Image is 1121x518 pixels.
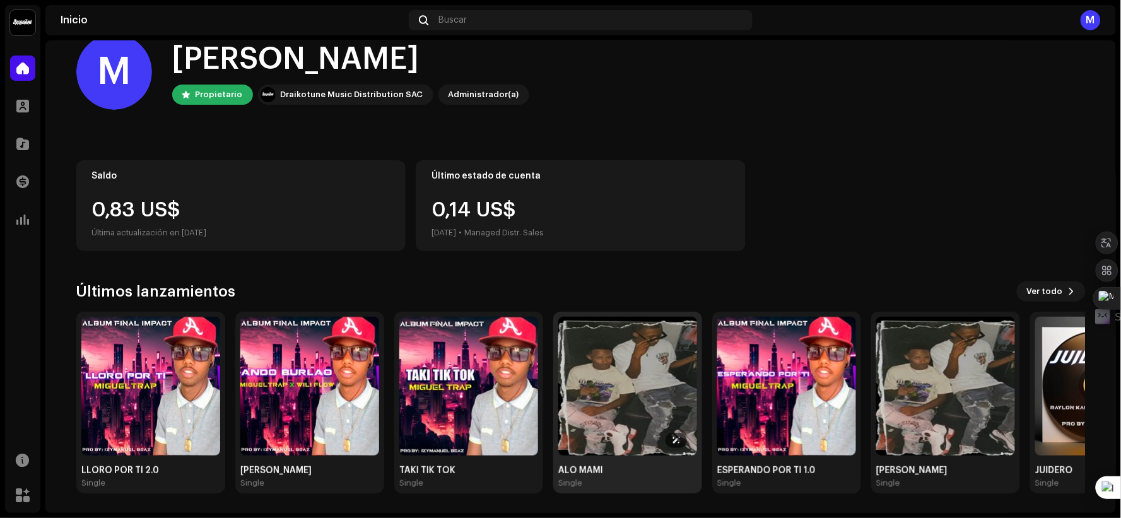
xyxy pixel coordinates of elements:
re-o-card-value: Saldo [76,160,406,251]
div: Single [399,478,423,488]
div: M [1081,10,1101,30]
h3: Últimos lanzamientos [76,281,236,302]
span: Ver todo [1027,279,1063,304]
img: 89f5498f-a17d-4e23-8fb7-811bcd24fb2e [240,317,379,456]
div: Draikotune Music Distribution SAC [281,87,423,102]
img: dc8a3d8d-7715-4550-b17d-c266183286af [876,317,1015,456]
img: 10370c6a-d0e2-4592-b8a2-38f444b0ca44 [10,10,35,35]
img: 10b87b43-caac-4101-a886-1e899f85f54f [81,317,220,456]
div: Administrador(a) [449,87,519,102]
div: Última actualización en [DATE] [92,225,390,240]
div: [PERSON_NAME] [240,466,379,476]
img: cb567d34-fe7f-454a-a95a-4c822a9739aa [558,317,697,456]
div: Single [240,478,264,488]
div: Inicio [61,15,404,25]
div: Single [717,478,741,488]
div: Managed Distr. Sales [464,225,544,240]
div: [PERSON_NAME] [876,466,1015,476]
img: 10370c6a-d0e2-4592-b8a2-38f444b0ca44 [261,87,276,102]
div: LLORO POR TI 2.0 [81,466,220,476]
div: TAKI TIK TOK [399,466,538,476]
img: 6bacd5a9-8aea-44ef-922c-a78a02a6a7fe [399,317,538,456]
div: Último estado de cuenta [431,171,730,181]
div: [DATE] [431,225,456,240]
div: ALO MAMI [558,466,697,476]
img: 61051d8c-428d-4042-a63c-0f418c8f046b [717,317,856,456]
div: [PERSON_NAME] [172,39,529,79]
div: Propietario [196,87,243,102]
div: Single [558,478,582,488]
div: Single [1035,478,1059,488]
div: Single [876,478,900,488]
div: Single [81,478,105,488]
div: ESPERANDO POR TI 1.0 [717,466,856,476]
re-o-card-value: Último estado de cuenta [416,160,746,251]
button: Ver todo [1017,281,1086,302]
div: • [459,225,462,240]
div: Saldo [92,171,390,181]
div: M [76,34,152,110]
span: Buscar [438,15,467,25]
